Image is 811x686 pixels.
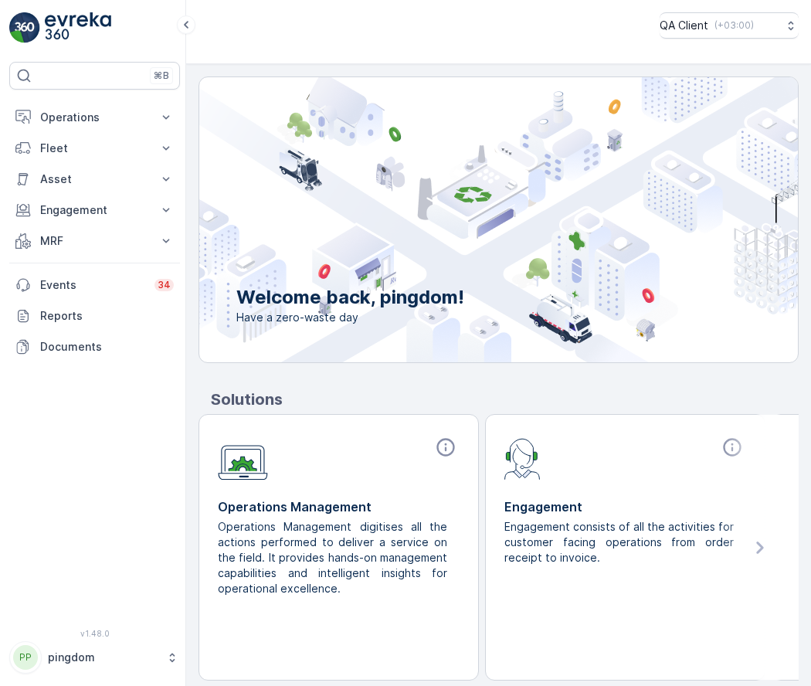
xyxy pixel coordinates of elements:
[45,12,111,43] img: logo_light-DOdMpM7g.png
[9,641,180,674] button: PPpingdom
[9,301,180,331] a: Reports
[236,310,464,325] span: Have a zero-waste day
[40,308,174,324] p: Reports
[40,202,149,218] p: Engagement
[218,498,460,516] p: Operations Management
[218,519,447,596] p: Operations Management digitises all the actions performed to deliver a service on the field. It p...
[9,331,180,362] a: Documents
[9,164,180,195] button: Asset
[9,12,40,43] img: logo
[218,436,268,481] img: module-icon
[40,171,149,187] p: Asset
[154,70,169,82] p: ⌘B
[158,279,171,291] p: 34
[40,233,149,249] p: MRF
[9,629,180,638] span: v 1.48.0
[9,133,180,164] button: Fleet
[660,18,708,33] p: QA Client
[40,141,149,156] p: Fleet
[40,339,174,355] p: Documents
[9,270,180,301] a: Events34
[40,110,149,125] p: Operations
[504,436,541,480] img: module-icon
[9,195,180,226] button: Engagement
[714,19,754,32] p: ( +03:00 )
[9,226,180,256] button: MRF
[211,388,799,411] p: Solutions
[9,102,180,133] button: Operations
[236,285,464,310] p: Welcome back, pingdom!
[504,498,746,516] p: Engagement
[48,650,158,665] p: pingdom
[130,77,798,362] img: city illustration
[13,645,38,670] div: PP
[660,12,799,39] button: QA Client(+03:00)
[504,519,734,565] p: Engagement consists of all the activities for customer facing operations from order receipt to in...
[40,277,145,293] p: Events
